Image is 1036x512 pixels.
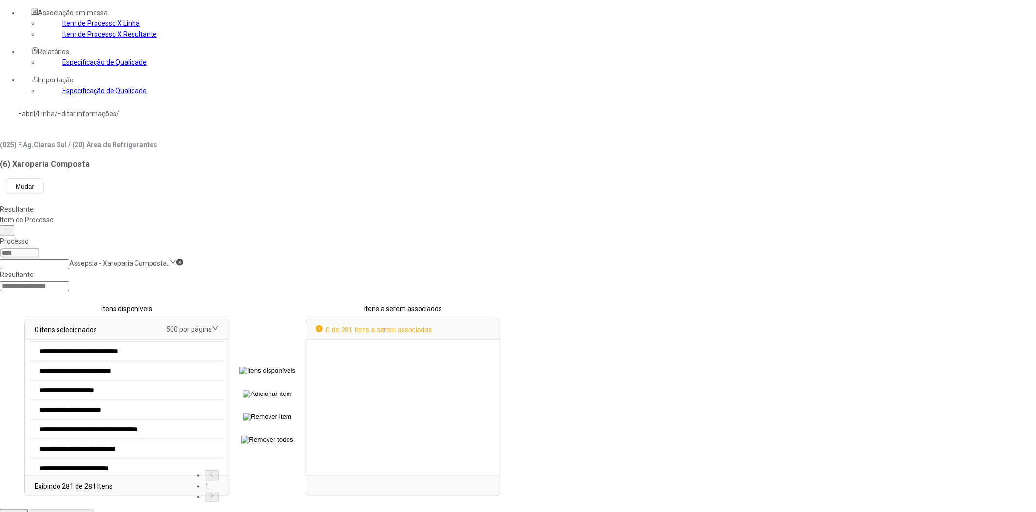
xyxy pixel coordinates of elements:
[35,324,97,335] p: 0 itens selecionados
[166,325,212,333] nz-select-item: 500 por página
[243,390,291,398] img: Adicionar item
[205,482,209,490] a: 1
[58,110,116,118] a: Editar informações
[19,110,35,118] a: Fabril
[316,324,432,335] p: 0 de 281 Itens a serem associados
[241,436,293,444] img: Remover todos
[243,413,291,421] img: Remover item
[62,20,140,27] a: Item de Processo X Linha
[38,76,74,84] span: Importação
[16,183,34,190] span: Mudar
[6,178,44,194] button: Mudar
[205,492,219,502] li: Próxima página
[205,481,219,492] li: 1
[69,259,170,267] nz-select-item: Assepsia - Xaroparia Composta..
[55,110,58,118] nz-breadcrumb-separator: /
[35,481,113,492] p: Exibindo 281 de 281 Itens
[116,110,119,118] nz-breadcrumb-separator: /
[62,87,147,95] a: Especificação de Qualidade
[35,110,38,118] nz-breadcrumb-separator: /
[38,9,108,17] span: Associação em massa
[306,303,500,314] p: Itens a serem associados
[24,303,229,314] p: Itens disponíveis
[62,59,147,66] a: Especificação de Qualidade
[38,110,55,118] a: Linha
[62,30,157,38] a: Item de Processo X Resultante
[239,367,295,374] img: Itens disponíveis
[38,48,69,56] span: Relatórios
[205,470,219,481] li: Página anterior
